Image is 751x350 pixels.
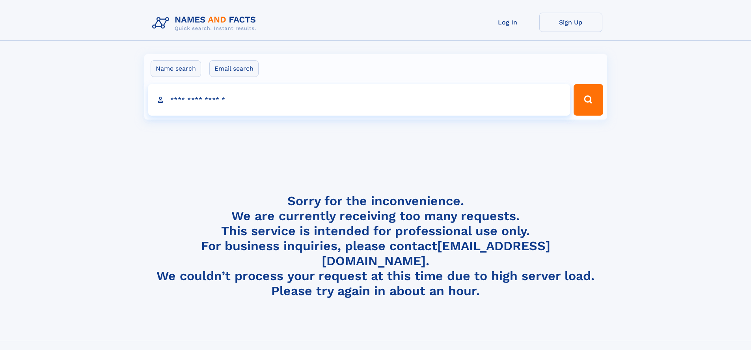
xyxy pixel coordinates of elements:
[149,193,602,299] h4: Sorry for the inconvenience. We are currently receiving too many requests. This service is intend...
[476,13,539,32] a: Log In
[148,84,570,116] input: search input
[209,60,259,77] label: Email search
[151,60,201,77] label: Name search
[149,13,263,34] img: Logo Names and Facts
[574,84,603,116] button: Search Button
[539,13,602,32] a: Sign Up
[322,238,550,268] a: [EMAIL_ADDRESS][DOMAIN_NAME]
